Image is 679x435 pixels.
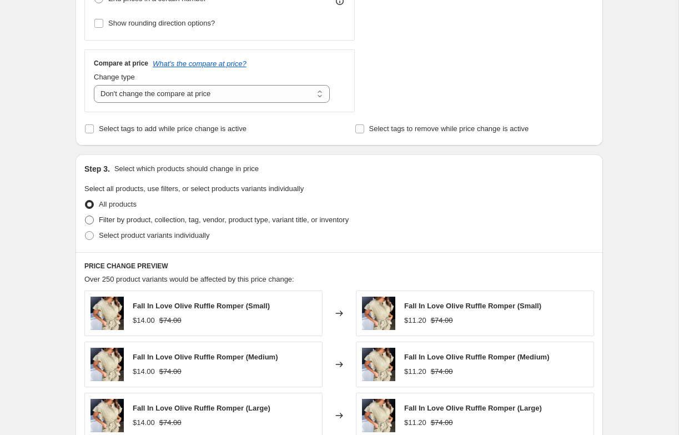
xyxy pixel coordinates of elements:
span: Show rounding direction options? [108,19,215,27]
img: IMG_4086_jpg_3a5d5f60-525a-4e3e-805a-6ef606b8880e_80x.jpg [362,297,395,330]
img: IMG_4086_jpg_3a5d5f60-525a-4e3e-805a-6ef606b8880e_80x.jpg [362,399,395,432]
span: Select tags to add while price change is active [99,124,247,133]
strike: $74.00 [159,315,182,326]
strike: $74.00 [431,417,453,428]
span: Fall In Love Olive Ruffle Romper (Large) [133,404,270,412]
span: Over 250 product variants would be affected by this price change: [84,275,294,283]
strike: $74.00 [159,366,182,377]
span: Select product variants individually [99,231,209,239]
p: Select which products should change in price [114,163,259,174]
strike: $74.00 [431,366,453,377]
span: Change type [94,73,135,81]
span: Fall In Love Olive Ruffle Romper (Small) [404,302,541,310]
span: Fall In Love Olive Ruffle Romper (Medium) [133,353,278,361]
span: Fall In Love Olive Ruffle Romper (Large) [404,404,542,412]
div: $14.00 [133,417,155,428]
span: Filter by product, collection, tag, vendor, product type, variant title, or inventory [99,216,349,224]
span: Select tags to remove while price change is active [369,124,529,133]
span: Fall In Love Olive Ruffle Romper (Small) [133,302,270,310]
span: All products [99,200,137,208]
h3: Compare at price [94,59,148,68]
img: IMG_4086_jpg_3a5d5f60-525a-4e3e-805a-6ef606b8880e_80x.jpg [90,297,124,330]
img: IMG_4086_jpg_3a5d5f60-525a-4e3e-805a-6ef606b8880e_80x.jpg [90,399,124,432]
h2: Step 3. [84,163,110,174]
img: IMG_4086_jpg_3a5d5f60-525a-4e3e-805a-6ef606b8880e_80x.jpg [90,348,124,381]
h6: PRICE CHANGE PREVIEW [84,262,594,271]
div: $11.20 [404,417,426,428]
span: Fall In Love Olive Ruffle Romper (Medium) [404,353,549,361]
div: $11.20 [404,315,426,326]
span: Select all products, use filters, or select products variants individually [84,184,304,193]
div: $11.20 [404,366,426,377]
strike: $74.00 [431,315,453,326]
img: IMG_4086_jpg_3a5d5f60-525a-4e3e-805a-6ef606b8880e_80x.jpg [362,348,395,381]
div: $14.00 [133,366,155,377]
div: $14.00 [133,315,155,326]
strike: $74.00 [159,417,182,428]
button: What's the compare at price? [153,59,247,68]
